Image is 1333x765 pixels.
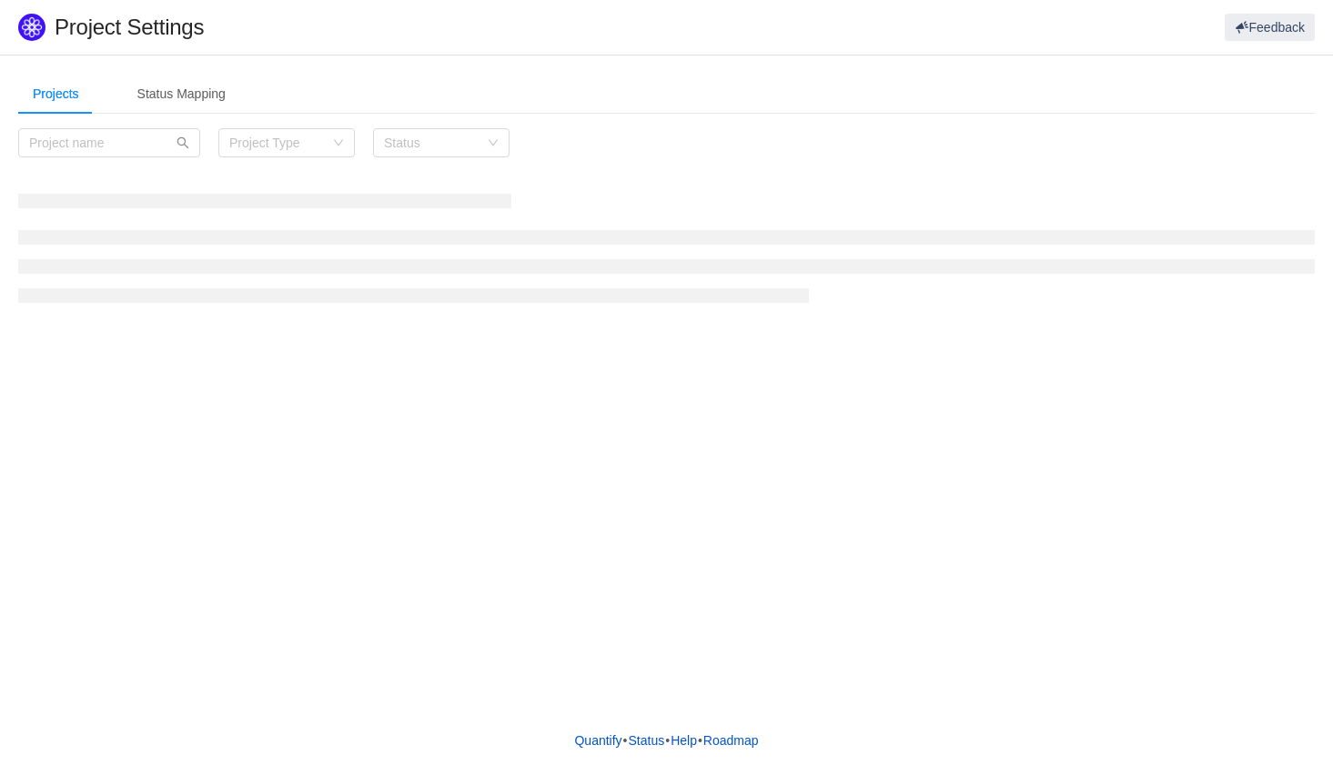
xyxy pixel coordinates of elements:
[229,134,324,152] div: Project Type
[123,74,240,115] div: Status Mapping
[698,733,702,748] span: •
[623,733,628,748] span: •
[333,137,344,150] i: icon: down
[177,136,189,149] i: icon: search
[18,74,94,115] div: Projects
[384,134,479,152] div: Status
[1225,14,1315,41] button: Feedback
[665,733,670,748] span: •
[488,137,499,150] i: icon: down
[670,727,698,754] a: Help
[18,128,200,157] input: Project name
[702,727,760,754] a: Roadmap
[573,727,622,754] a: Quantify
[18,14,45,41] img: Quantify
[628,727,666,754] a: Status
[55,14,799,41] h1: Project Settings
